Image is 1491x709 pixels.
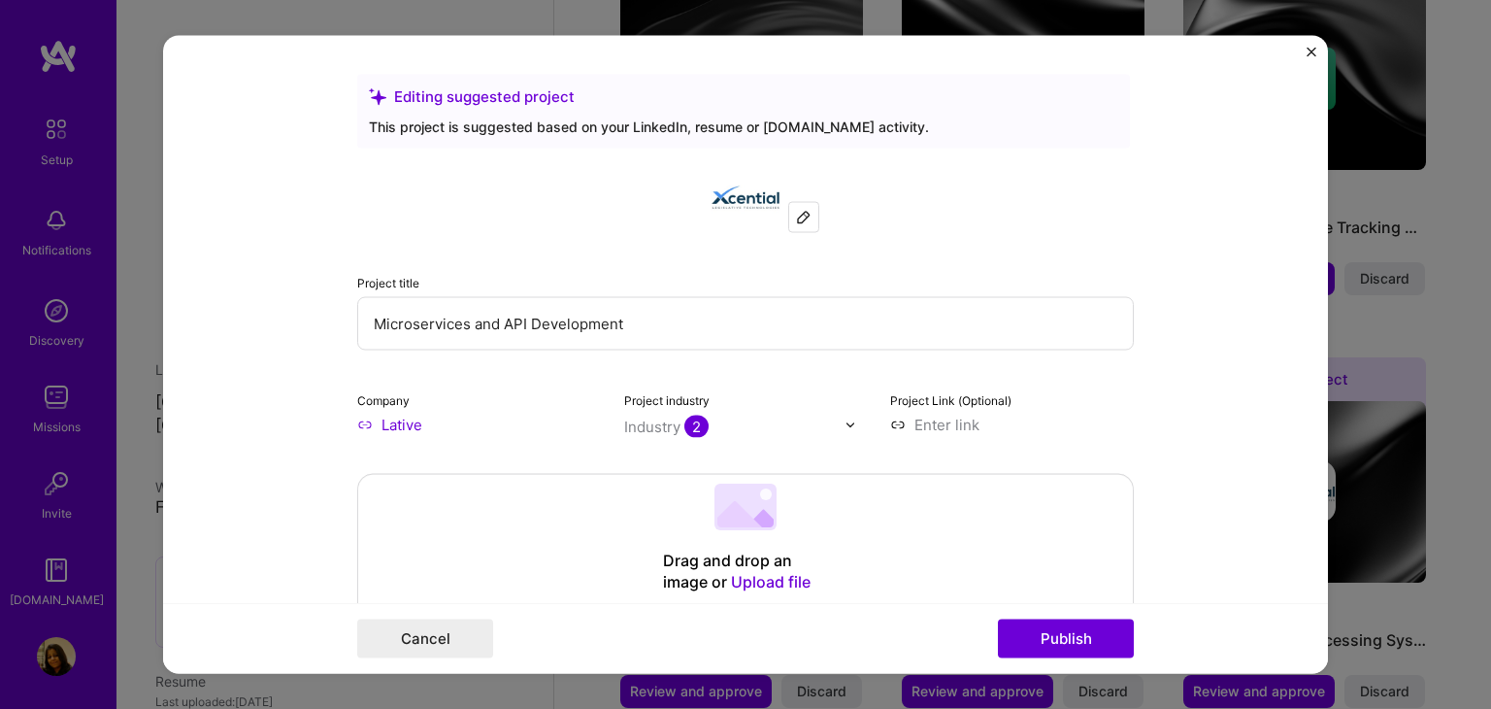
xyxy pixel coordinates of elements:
div: This project is suggested based on your LinkedIn, resume or [DOMAIN_NAME] activity. [369,117,1118,137]
button: Cancel [357,620,493,658]
label: Company [357,393,410,408]
div: Industry [624,417,709,437]
input: Enter link [890,415,1134,435]
div: Drag and drop an image or [663,551,828,593]
div: Editing suggested project [369,86,1118,107]
input: Enter the name of the project [357,297,1134,351]
label: Project Link (Optional) [890,393,1011,408]
span: Upload file [731,572,811,591]
i: icon SuggestedTeams [369,87,386,105]
div: We recommend uploading at least 4 images. [569,597,922,618]
button: Close [1307,48,1316,68]
img: Company logo [711,163,780,233]
span: 2 [684,416,709,438]
label: Project industry [624,393,710,408]
button: Publish [998,620,1134,658]
input: Enter name or website [357,415,601,435]
img: drop icon [845,419,856,430]
label: Project title [357,276,419,290]
img: Edit [796,210,812,225]
div: Drag and drop an image or Upload fileWe recommend uploading at least 4 images.1600x1200px or high... [357,474,1134,649]
div: Edit [789,203,818,232]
